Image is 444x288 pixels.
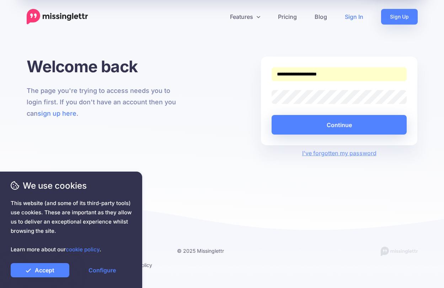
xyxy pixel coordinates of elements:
a: Blog [306,9,336,25]
span: This website (and some of its third-party tools) use cookies. These are important as they allow u... [11,199,132,254]
span: We use cookies [11,179,132,192]
button: Continue [272,115,407,135]
a: cookie policy [66,246,100,253]
p: The page you're trying to access needs you to login first. If you don't have an account then you ... [27,85,183,119]
a: Features [221,9,269,25]
li: © 2025 Missinglettr [177,246,242,255]
h1: Welcome back [27,57,183,76]
a: Sign In [336,9,372,25]
a: Accept [11,263,69,277]
a: Pricing [269,9,306,25]
a: Sign Up [381,9,418,25]
a: sign up here [38,110,76,117]
a: Configure [73,263,132,277]
a: I've forgotten my password [302,150,376,157]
